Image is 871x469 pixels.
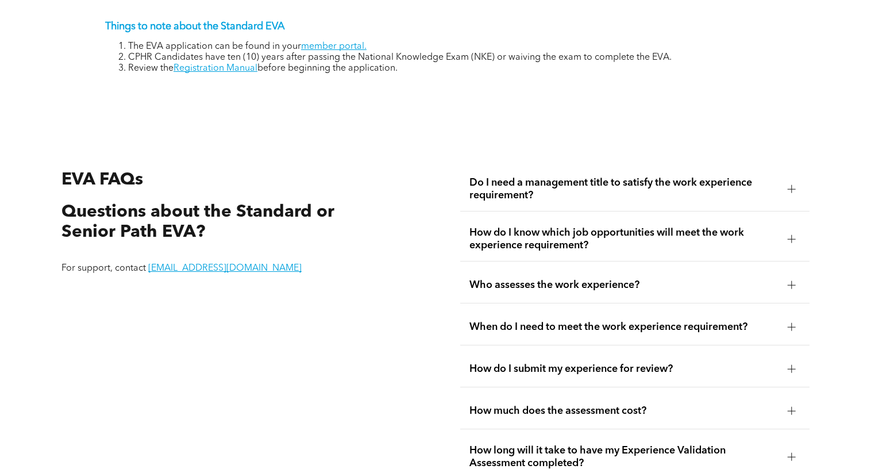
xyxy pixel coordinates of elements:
li: The EVA application can be found in your [128,41,766,52]
span: How do I submit my experience for review? [469,363,778,375]
span: How much does the assessment cost? [469,405,778,417]
span: Questions about the Standard or Senior Path EVA? [61,203,334,241]
span: How do I know which job opportunities will meet the work experience requirement? [469,226,778,252]
span: Do I need a management title to satisfy the work experience requirement? [469,176,778,202]
span: When do I need to meet the work experience requirement? [469,321,778,333]
a: member portal. [301,42,367,51]
span: For support, contact [61,264,146,273]
a: [EMAIL_ADDRESS][DOMAIN_NAME] [148,264,302,273]
li: CPHR Candidates have ten (10) years after passing the National Knowledge Exam (NKE) or waiving th... [128,52,766,63]
a: Registration Manual [174,64,257,73]
li: Review the before beginning the application. [128,63,766,74]
p: Things to note about the Standard EVA [105,20,766,33]
span: EVA FAQs [61,171,143,189]
span: Who assesses the work experience? [469,279,778,291]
